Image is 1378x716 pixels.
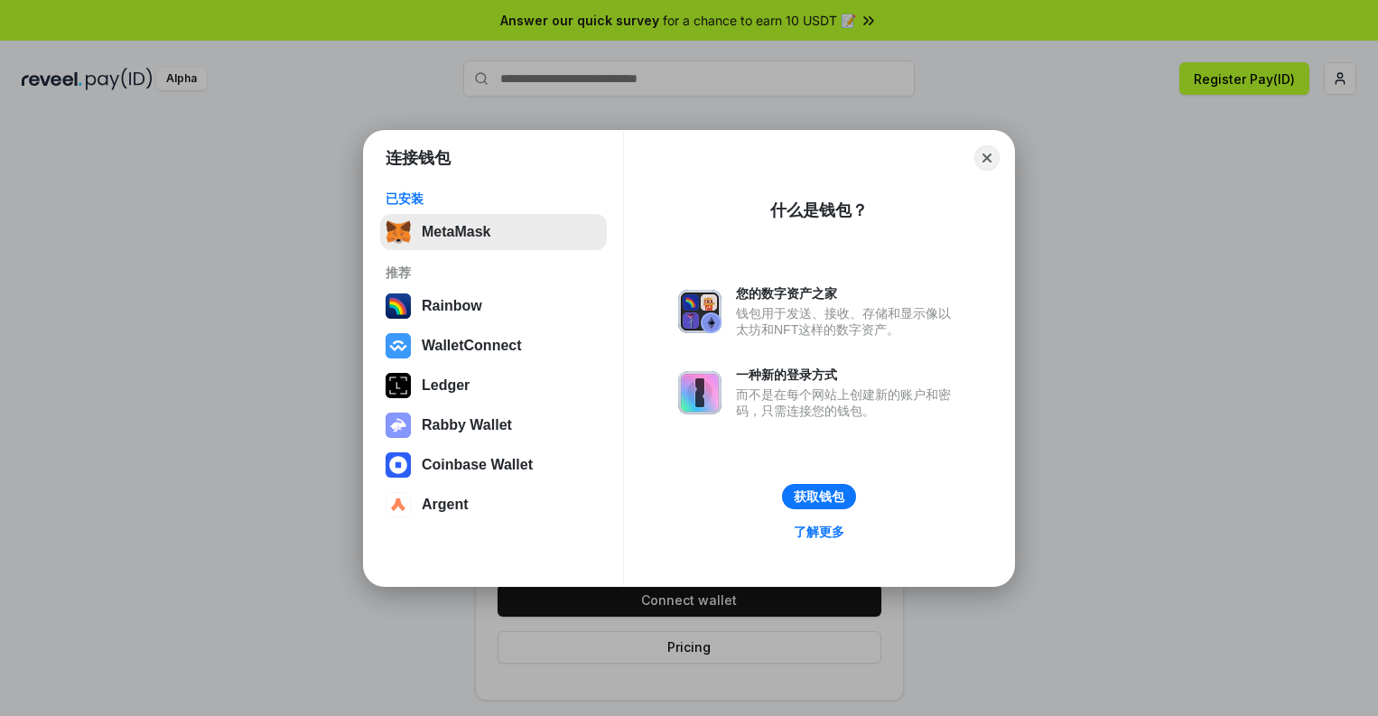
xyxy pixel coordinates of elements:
div: Rainbow [422,298,482,314]
div: 推荐 [386,265,601,281]
img: svg+xml,%3Csvg%20fill%3D%22none%22%20height%3D%2233%22%20viewBox%3D%220%200%2035%2033%22%20width%... [386,219,411,245]
img: svg+xml,%3Csvg%20xmlns%3D%22http%3A%2F%2Fwww.w3.org%2F2000%2Fsvg%22%20fill%3D%22none%22%20viewBox... [386,413,411,438]
button: Ledger [380,367,607,404]
h1: 连接钱包 [386,147,451,169]
img: svg+xml,%3Csvg%20xmlns%3D%22http%3A%2F%2Fwww.w3.org%2F2000%2Fsvg%22%20fill%3D%22none%22%20viewBox... [678,290,722,333]
div: 已安装 [386,191,601,207]
button: Close [974,145,1000,171]
a: 了解更多 [783,520,855,544]
img: svg+xml,%3Csvg%20xmlns%3D%22http%3A%2F%2Fwww.w3.org%2F2000%2Fsvg%22%20width%3D%2228%22%20height%3... [386,373,411,398]
img: svg+xml,%3Csvg%20xmlns%3D%22http%3A%2F%2Fwww.w3.org%2F2000%2Fsvg%22%20fill%3D%22none%22%20viewBox... [678,371,722,414]
img: svg+xml,%3Csvg%20width%3D%22120%22%20height%3D%22120%22%20viewBox%3D%220%200%20120%20120%22%20fil... [386,293,411,319]
img: svg+xml,%3Csvg%20width%3D%2228%22%20height%3D%2228%22%20viewBox%3D%220%200%2028%2028%22%20fill%3D... [386,333,411,358]
img: svg+xml,%3Csvg%20width%3D%2228%22%20height%3D%2228%22%20viewBox%3D%220%200%2028%2028%22%20fill%3D... [386,452,411,478]
div: 您的数字资产之家 [736,285,960,302]
div: 一种新的登录方式 [736,367,960,383]
div: 而不是在每个网站上创建新的账户和密码，只需连接您的钱包。 [736,386,960,419]
div: Rabby Wallet [422,417,512,433]
button: Rainbow [380,288,607,324]
button: Rabby Wallet [380,407,607,443]
div: 了解更多 [794,524,844,540]
button: MetaMask [380,214,607,250]
div: WalletConnect [422,338,522,354]
div: 什么是钱包？ [770,200,868,221]
img: svg+xml,%3Csvg%20width%3D%2228%22%20height%3D%2228%22%20viewBox%3D%220%200%2028%2028%22%20fill%3D... [386,492,411,517]
div: Argent [422,497,469,513]
button: 获取钱包 [782,484,856,509]
button: Argent [380,487,607,523]
div: Coinbase Wallet [422,457,533,473]
div: Ledger [422,377,470,394]
button: WalletConnect [380,328,607,364]
button: Coinbase Wallet [380,447,607,483]
div: 钱包用于发送、接收、存储和显示像以太坊和NFT这样的数字资产。 [736,305,960,338]
div: MetaMask [422,224,490,240]
div: 获取钱包 [794,488,844,505]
